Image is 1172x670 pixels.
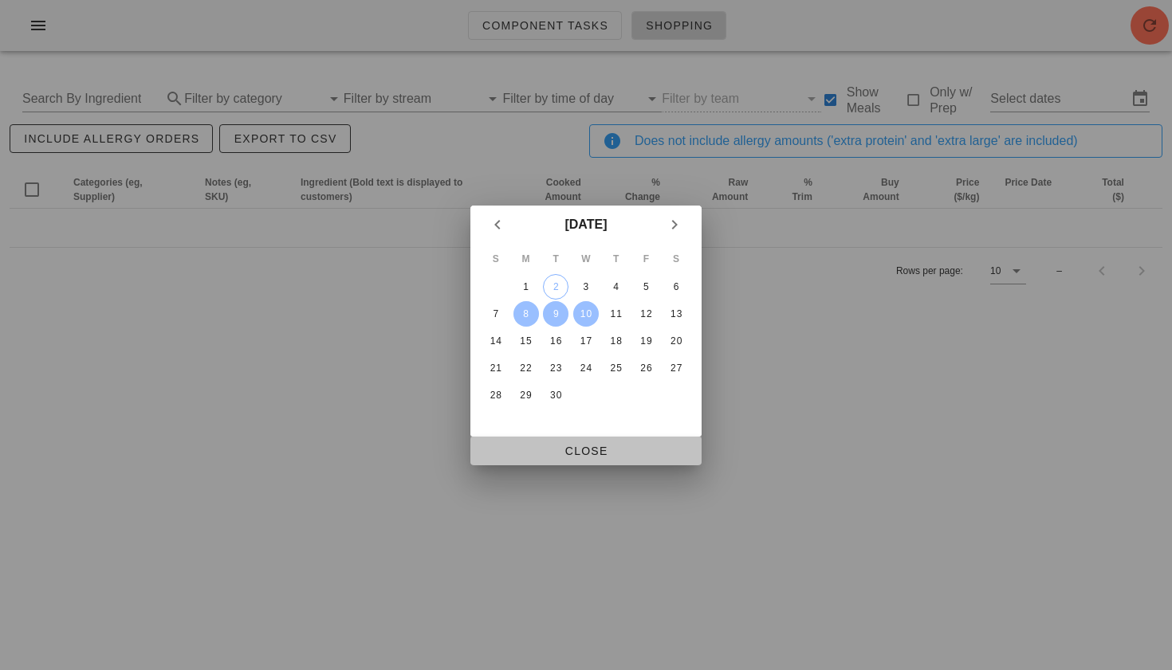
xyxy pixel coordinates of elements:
[541,245,570,272] th: T
[604,362,629,374] div: 25
[663,328,689,354] button: 20
[663,281,689,292] div: 6
[483,445,689,457] span: Close
[633,308,659,319] div: 12
[544,281,568,292] div: 2
[633,281,659,292] div: 5
[543,274,568,300] button: 2
[663,335,689,347] div: 20
[543,328,568,354] button: 16
[513,335,539,347] div: 15
[604,355,629,381] button: 25
[513,390,539,401] div: 29
[470,437,702,465] button: Close
[543,308,568,319] div: 9
[573,328,599,354] button: 17
[604,308,629,319] div: 11
[604,328,629,354] button: 18
[573,355,599,381] button: 24
[604,274,629,300] button: 4
[660,210,689,239] button: Next month
[512,245,541,272] th: M
[573,335,599,347] div: 17
[483,362,509,374] div: 21
[572,245,600,272] th: W
[513,328,539,354] button: 15
[633,335,659,347] div: 19
[633,362,659,374] div: 26
[604,335,629,347] div: 18
[483,335,509,347] div: 14
[543,382,568,408] button: 30
[663,308,689,319] div: 13
[482,245,510,272] th: S
[633,301,659,327] button: 12
[633,274,659,300] button: 5
[633,328,659,354] button: 19
[483,210,512,239] button: Previous month
[513,274,539,300] button: 1
[573,301,599,327] button: 10
[483,355,509,381] button: 21
[543,390,568,401] div: 30
[633,355,659,381] button: 26
[573,274,599,300] button: 3
[663,274,689,300] button: 6
[513,362,539,374] div: 22
[632,245,661,272] th: F
[483,382,509,408] button: 28
[543,335,568,347] div: 16
[513,355,539,381] button: 22
[543,301,568,327] button: 9
[483,308,509,319] div: 7
[543,355,568,381] button: 23
[604,281,629,292] div: 4
[483,328,509,354] button: 14
[558,209,613,241] button: [DATE]
[573,362,599,374] div: 24
[663,355,689,381] button: 27
[573,281,599,292] div: 3
[604,301,629,327] button: 11
[483,390,509,401] div: 28
[513,281,539,292] div: 1
[513,382,539,408] button: 29
[573,308,599,319] div: 10
[513,301,539,327] button: 8
[543,362,568,374] div: 23
[513,308,539,319] div: 8
[663,362,689,374] div: 27
[662,245,690,272] th: S
[663,301,689,327] button: 13
[602,245,631,272] th: T
[483,301,509,327] button: 7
